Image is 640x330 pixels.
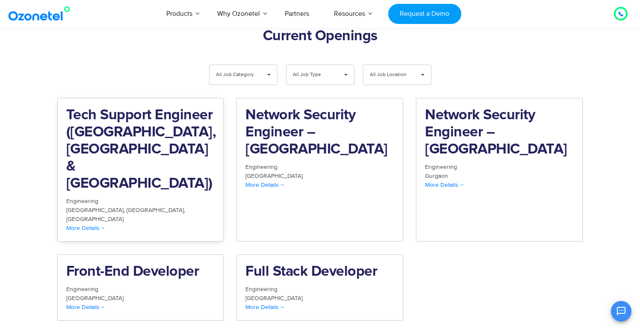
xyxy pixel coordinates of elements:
[416,98,583,242] a: Network Security Engineer – [GEOGRAPHIC_DATA] Engineering Gurgaon More Details
[57,28,583,45] h2: Current Openings
[66,206,127,214] span: [GEOGRAPHIC_DATA]
[425,163,457,171] span: Engineering
[236,254,403,321] a: Full Stack Developer Engineering [GEOGRAPHIC_DATA] More Details
[425,172,448,180] span: Gurgaon
[245,263,394,280] h2: Full Stack Developer
[66,295,124,302] span: [GEOGRAPHIC_DATA]
[66,107,215,192] h2: Tech Support Engineer ([GEOGRAPHIC_DATA], [GEOGRAPHIC_DATA] & [GEOGRAPHIC_DATA])
[245,295,303,302] span: [GEOGRAPHIC_DATA]
[261,65,277,85] span: ▾
[425,107,574,158] h2: Network Security Engineer – [GEOGRAPHIC_DATA]
[611,301,631,321] button: Open chat
[245,286,277,293] span: Engineering
[388,4,461,24] a: Request a Demo
[57,98,224,242] a: Tech Support Engineer ([GEOGRAPHIC_DATA], [GEOGRAPHIC_DATA] & [GEOGRAPHIC_DATA]) Engineering [GEO...
[66,263,215,280] h2: Front-End Developer
[415,65,431,85] span: ▾
[245,163,277,171] span: Engineering
[57,254,224,321] a: Front-End Developer Engineering [GEOGRAPHIC_DATA] More Details
[66,215,124,223] span: [GEOGRAPHIC_DATA]
[127,206,185,214] span: [GEOGRAPHIC_DATA]
[216,65,257,85] span: All Job Category
[425,181,464,189] span: More Details
[338,65,354,85] span: ▾
[245,172,303,180] span: [GEOGRAPHIC_DATA]
[66,303,106,311] span: More Details
[66,224,106,232] span: More Details
[245,303,285,311] span: More Details
[245,107,394,158] h2: Network Security Engineer – [GEOGRAPHIC_DATA]
[245,181,285,189] span: More Details
[293,65,333,85] span: All Job Type
[236,98,403,242] a: Network Security Engineer – [GEOGRAPHIC_DATA] Engineering [GEOGRAPHIC_DATA] More Details
[370,65,410,85] span: All Job Location
[66,286,98,293] span: Engineering
[66,197,98,205] span: Engineering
